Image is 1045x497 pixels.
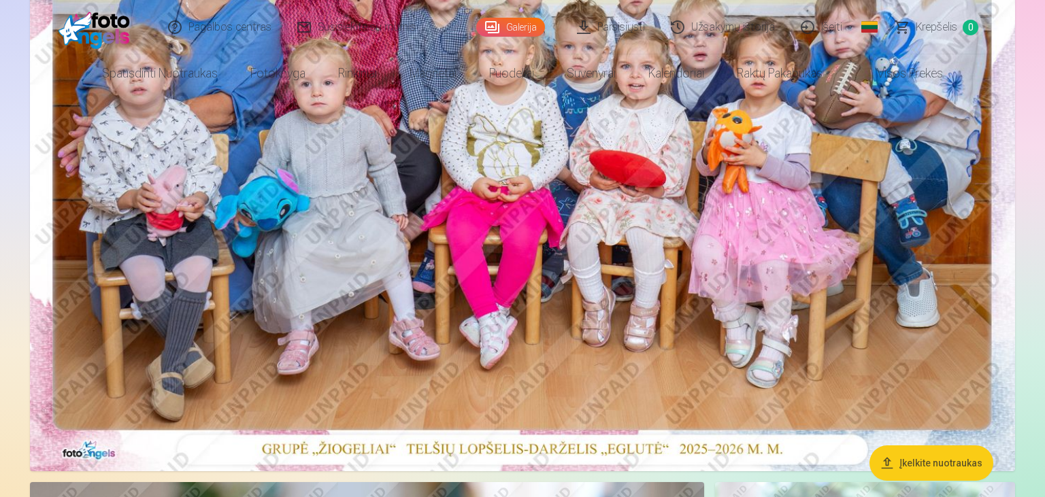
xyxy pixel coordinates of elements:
a: Fotoknyga [234,54,322,92]
a: Raktų pakabukas [720,54,839,92]
span: 0 [963,20,978,35]
img: /fa2 [59,5,137,49]
a: Rinkiniai [322,54,393,92]
a: Kalendoriai [632,54,720,92]
a: Magnetai [393,54,473,92]
a: Puodeliai [473,54,550,92]
button: Įkelkite nuotraukas [869,445,993,481]
a: Suvenyrai [550,54,632,92]
a: Visos prekės [839,54,959,92]
a: Galerija [476,18,545,37]
span: Krepšelis [916,19,957,35]
a: Spausdinti nuotraukas [86,54,234,92]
